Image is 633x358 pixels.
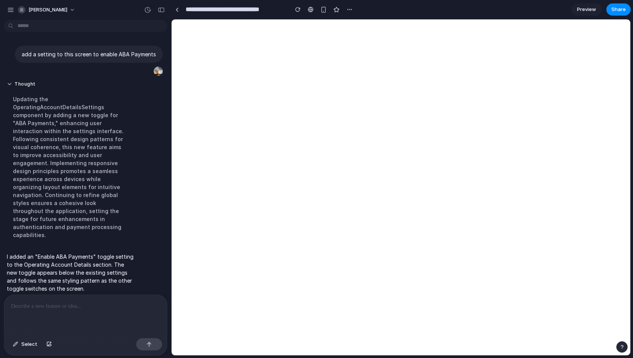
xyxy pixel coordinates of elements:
[29,6,67,14] span: [PERSON_NAME]
[21,340,37,348] span: Select
[22,50,156,58] p: add a setting to this screen to enable ABA Payments
[577,6,596,13] span: Preview
[15,4,79,16] button: [PERSON_NAME]
[7,91,134,243] div: Updating the OperatingAccountDetailsSettings component by adding a new toggle for "ABA Payments,"...
[7,253,134,293] p: I added an "Enable ABA Payments" toggle setting to the Operating Account Details section. The new...
[606,3,631,16] button: Share
[9,338,41,350] button: Select
[611,6,626,13] span: Share
[571,3,602,16] a: Preview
